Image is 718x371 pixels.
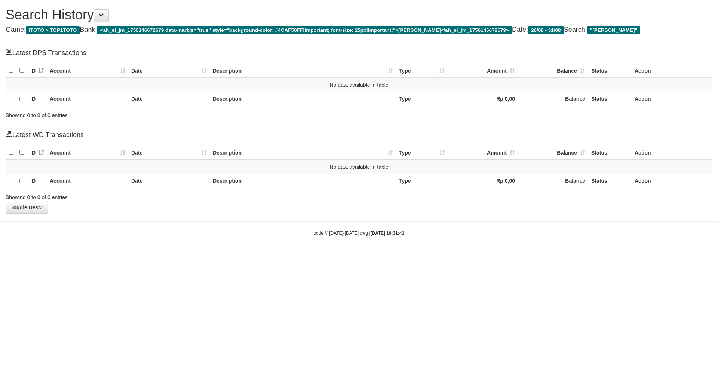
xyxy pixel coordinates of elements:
th: Account: activate to sort column ascending [47,145,128,160]
th: Action [632,92,712,107]
th: Type: activate to sort column ascending [396,63,448,78]
th: Status [588,92,632,107]
th: ID [27,92,47,107]
th: Balance: activate to sort column ascending [518,145,588,160]
th: Date [128,92,210,107]
h4: Latest WD Transactions [6,130,712,139]
td: No data available in table [6,160,712,174]
strong: [DATE] 19:31:41 [371,231,404,236]
h1: Search History [6,7,712,22]
span: 26/08 - 31/08 [528,26,564,34]
span: "[PERSON_NAME]" [587,26,640,34]
th: Amount: activate to sort column ascending [448,63,518,78]
th: Balance: activate to sort column ascending [518,63,588,78]
th: Rp 0,00 [448,92,518,107]
th: Type [396,92,448,107]
th: Status [588,145,632,160]
th: Description: activate to sort column ascending [210,63,396,78]
th: Account [47,174,128,188]
span: ITOTO > TOP1TOTO [26,26,80,34]
div: Showing 0 to 0 of 0 entries [6,109,294,119]
th: ID: activate to sort column ascending [27,63,47,78]
th: Rp 0,00 [448,174,518,188]
div: Showing 0 to 0 of 0 entries [6,191,294,201]
th: Description [210,92,396,107]
th: Description [210,174,396,188]
th: Type [396,174,448,188]
th: Description: activate to sort column ascending [210,145,396,160]
th: Date: activate to sort column ascending [128,63,210,78]
th: ID: activate to sort column ascending [27,145,47,160]
th: Action [632,174,712,188]
th: Balance [518,92,588,107]
th: Amount: activate to sort column ascending [448,145,518,160]
th: Type: activate to sort column ascending [396,145,448,160]
td: No data available in table [6,78,712,92]
h4: Game: Bank: Date: Search: [6,26,712,34]
th: Action [632,145,712,160]
th: Account [47,92,128,107]
th: Balance [518,174,588,188]
a: Toggle Descr [6,201,48,214]
th: Date [128,174,210,188]
small: code © [DATE]-[DATE] dwg | [314,231,404,236]
th: Account: activate to sort column ascending [47,63,128,78]
th: ID [27,174,47,188]
th: Status [588,63,632,78]
th: Date: activate to sort column ascending [128,145,210,160]
h4: Latest DPS Transactions [6,48,712,57]
span: <ah_el_jm_1756146672679 data-markjs="true" style="background-color: #4CAF50FF!important; font-siz... [97,26,512,34]
th: Action [632,63,712,78]
th: Status [588,174,632,188]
